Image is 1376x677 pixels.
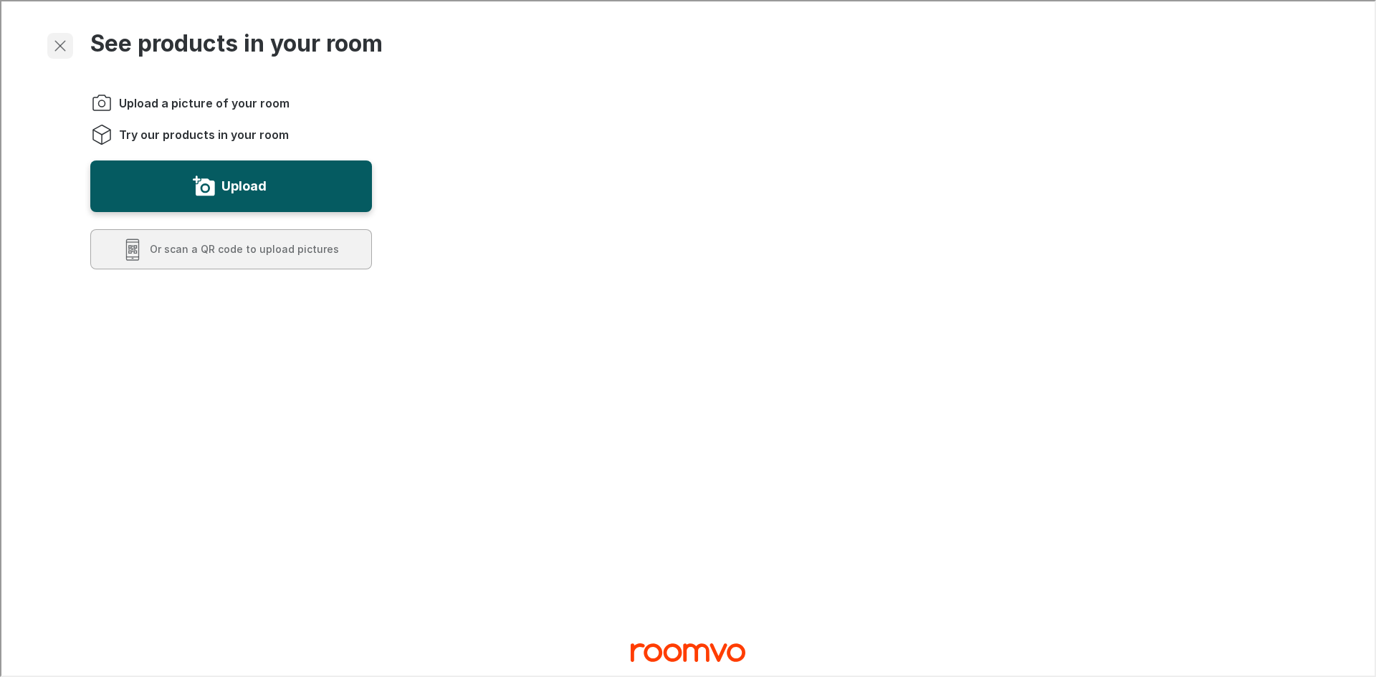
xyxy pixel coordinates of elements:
[118,125,287,141] span: Try our products in your room
[89,228,371,268] button: Scan a QR code to upload pictures
[46,32,72,57] button: Exit visualizer
[89,90,371,145] ol: Instructions
[220,173,265,196] label: Upload
[89,159,371,211] button: Upload a picture of your room
[118,94,288,110] span: Upload a picture of your room
[629,636,744,666] a: Visit Symbionic homepage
